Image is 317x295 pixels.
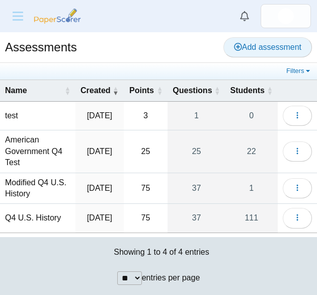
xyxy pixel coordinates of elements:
[168,130,225,172] a: 25
[156,86,163,96] span: Points : Activate to sort
[124,130,168,173] td: 25
[5,39,77,56] h1: Assessments
[87,147,112,156] time: Apr 10, 2025 at 10:34 AM
[225,102,278,130] a: 0
[261,4,311,28] a: ps.r5E9VB7rKI6hwE6f
[5,85,62,96] span: Name
[278,8,294,24] img: ps.r5E9VB7rKI6hwE6f
[124,102,168,130] td: 3
[234,43,301,51] span: Add assessment
[225,173,278,204] a: 1
[124,204,168,233] td: 75
[233,5,256,27] a: Alerts
[124,173,168,204] td: 75
[113,86,119,96] span: Created : Activate to remove sorting
[168,173,225,204] a: 37
[6,6,30,26] button: Menu
[168,102,225,130] a: 1
[87,184,112,192] time: Apr 9, 2025 at 9:06 AM
[129,85,155,96] span: Points
[81,85,111,96] span: Created
[214,86,220,96] span: Questions : Activate to sort
[284,66,314,76] a: Filters
[173,85,212,96] span: Questions
[64,86,70,96] span: Name : Activate to sort
[223,37,312,57] a: Add assessment
[278,8,294,24] span: Edward Noble
[225,204,278,232] a: 111
[32,9,83,24] img: PaperScorer
[87,111,112,120] time: Apr 10, 2025 at 2:17 PM
[168,204,225,232] a: 37
[267,86,273,96] span: Students : Activate to sort
[87,213,112,222] time: Apr 8, 2025 at 3:26 PM
[225,130,278,172] a: 22
[230,85,265,96] span: Students
[142,273,200,282] label: entries per page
